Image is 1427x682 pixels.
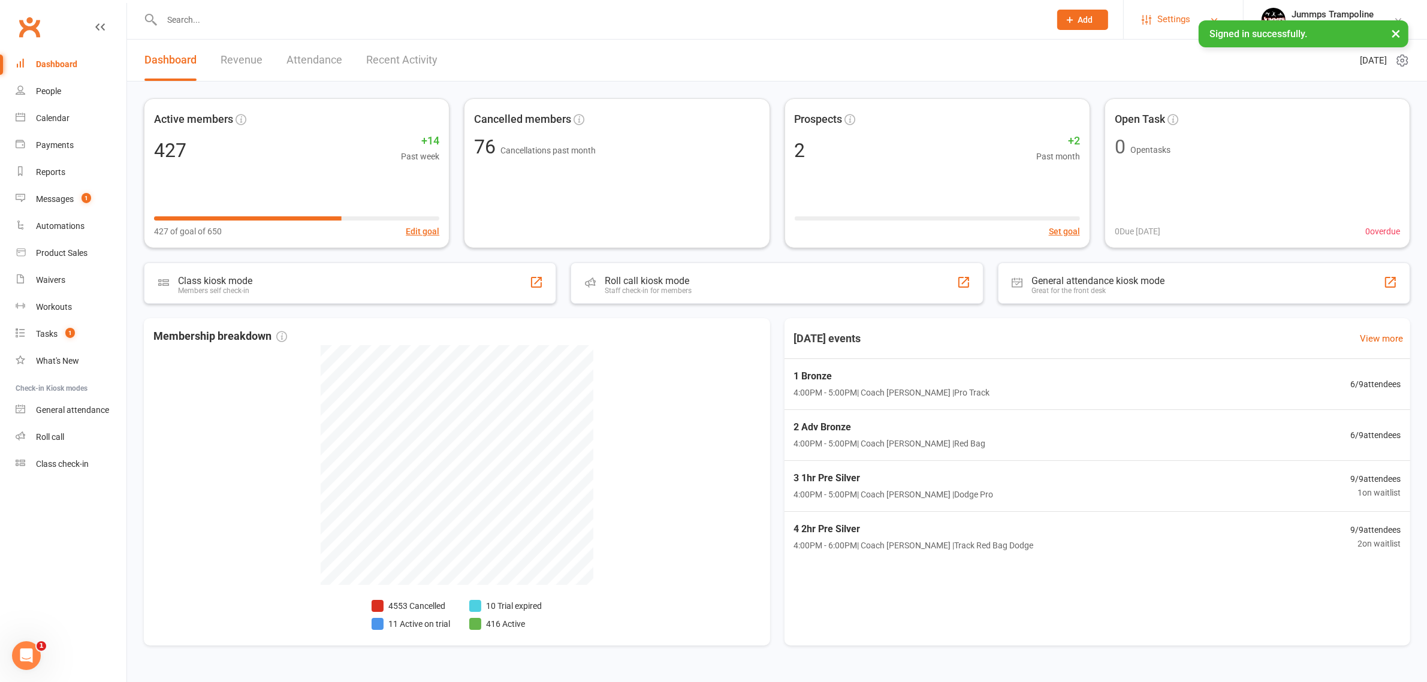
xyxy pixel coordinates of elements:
[178,275,252,286] div: Class kiosk mode
[178,286,252,295] div: Members self check-in
[401,150,439,163] span: Past week
[1115,225,1160,238] span: 0 Due [DATE]
[1350,486,1401,499] span: 1 on waitlist
[154,141,186,160] div: 427
[366,40,438,81] a: Recent Activity
[1032,286,1165,295] div: Great for the front desk
[474,111,571,128] span: Cancelled members
[36,329,58,339] div: Tasks
[16,397,126,424] a: General attendance kiosk mode
[158,11,1042,28] input: Search...
[1350,537,1401,550] span: 2 on waitlist
[36,275,65,285] div: Waivers
[1157,6,1190,33] span: Settings
[1350,378,1401,391] span: 6 / 9 attendees
[36,221,85,231] div: Automations
[16,132,126,159] a: Payments
[794,437,986,450] span: 4:00PM - 5:00PM | Coach [PERSON_NAME] | Red Bag
[36,405,109,415] div: General attendance
[1049,225,1080,238] button: Set goal
[14,12,44,42] a: Clubworx
[36,113,70,123] div: Calendar
[1350,523,1401,536] span: 9 / 9 attendees
[469,599,542,612] li: 10 Trial expired
[794,521,1034,537] span: 4 2hr Pre Silver
[474,135,500,158] span: 76
[794,470,994,486] span: 3 1hr Pre Silver
[794,420,986,435] span: 2 Adv Bronze
[469,617,542,630] li: 416 Active
[1209,28,1307,40] span: Signed in successfully.
[794,369,990,384] span: 1 Bronze
[16,213,126,240] a: Automations
[795,111,843,128] span: Prospects
[65,328,75,338] span: 1
[16,294,126,321] a: Workouts
[785,328,871,349] h3: [DATE] events
[1262,8,1286,32] img: thumb_image1698795904.png
[12,641,41,670] iframe: Intercom live chat
[1292,9,1393,20] div: Jummps Trampoline
[286,40,342,81] a: Attendance
[1078,15,1093,25] span: Add
[82,193,91,203] span: 1
[37,641,46,651] span: 1
[372,599,450,612] li: 4553 Cancelled
[1057,10,1108,30] button: Add
[794,386,990,399] span: 4:00PM - 5:00PM | Coach [PERSON_NAME] | Pro Track
[795,141,805,160] div: 2
[16,105,126,132] a: Calendar
[1115,111,1165,128] span: Open Task
[36,356,79,366] div: What's New
[1360,331,1403,346] a: View more
[36,167,65,177] div: Reports
[794,488,994,501] span: 4:00PM - 5:00PM | Coach [PERSON_NAME] | Dodge Pro
[1130,145,1170,155] span: Open tasks
[1350,472,1401,485] span: 9 / 9 attendees
[1385,20,1407,46] button: ×
[36,59,77,69] div: Dashboard
[16,78,126,105] a: People
[144,40,197,81] a: Dashboard
[406,225,439,238] button: Edit goal
[1292,20,1393,31] div: Jummps Parkwood Pty Ltd
[36,140,74,150] div: Payments
[500,146,596,155] span: Cancellations past month
[36,248,88,258] div: Product Sales
[16,240,126,267] a: Product Sales
[16,51,126,78] a: Dashboard
[1350,428,1401,442] span: 6 / 9 attendees
[36,302,72,312] div: Workouts
[36,194,74,204] div: Messages
[1036,150,1080,163] span: Past month
[1365,225,1400,238] span: 0 overdue
[605,275,692,286] div: Roll call kiosk mode
[1036,132,1080,150] span: +2
[16,267,126,294] a: Waivers
[1360,53,1387,68] span: [DATE]
[1032,275,1165,286] div: General attendance kiosk mode
[16,348,126,375] a: What's New
[16,451,126,478] a: Class kiosk mode
[36,86,61,96] div: People
[36,459,89,469] div: Class check-in
[372,617,450,630] li: 11 Active on trial
[153,328,287,345] span: Membership breakdown
[401,132,439,150] span: +14
[1115,137,1126,156] div: 0
[16,424,126,451] a: Roll call
[16,321,126,348] a: Tasks 1
[154,225,222,238] span: 427 of goal of 650
[16,159,126,186] a: Reports
[16,186,126,213] a: Messages 1
[221,40,263,81] a: Revenue
[154,111,233,128] span: Active members
[605,286,692,295] div: Staff check-in for members
[36,432,64,442] div: Roll call
[794,539,1034,552] span: 4:00PM - 6:00PM | Coach [PERSON_NAME] | Track Red Bag Dodge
